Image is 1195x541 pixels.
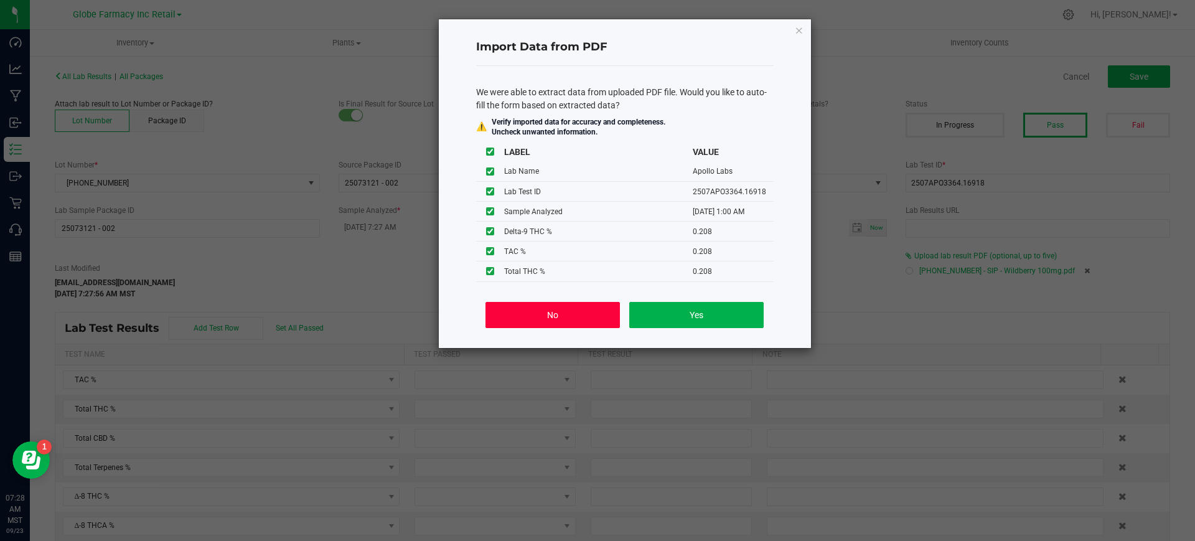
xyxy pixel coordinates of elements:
[504,202,693,222] td: Sample Analyzed
[693,202,774,222] td: [DATE] 1:00 AM
[795,22,804,37] button: Close
[629,302,763,328] button: Yes
[37,440,52,454] iframe: Resource center unread badge
[12,441,50,479] iframe: Resource center
[476,86,774,112] div: We were able to extract data from uploaded PDF file. Would you like to auto-fill the form based o...
[504,267,545,276] span: Total THC %
[476,39,774,55] h4: Import Data from PDF
[504,247,526,256] span: TAC %
[693,162,774,182] td: Apollo Labs
[504,162,693,182] td: Lab Name
[504,182,693,202] td: Lab Test ID
[492,117,665,137] p: Verify imported data for accuracy and completeness. Uncheck unwanted information.
[693,182,774,202] td: 2507APO3364.16918
[693,261,774,281] td: 0.208
[485,302,619,328] button: No
[486,167,494,176] input: undefined
[504,142,693,162] th: LABEL
[486,267,494,275] input: undefined
[476,120,487,133] div: ⚠️
[693,242,774,261] td: 0.208
[693,222,774,242] td: 0.208
[486,187,494,195] input: undefined
[504,227,552,236] span: Delta-9 THC %
[693,142,774,162] th: VALUE
[486,247,494,255] input: undefined
[486,227,494,235] input: undefined
[486,207,494,215] input: undefined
